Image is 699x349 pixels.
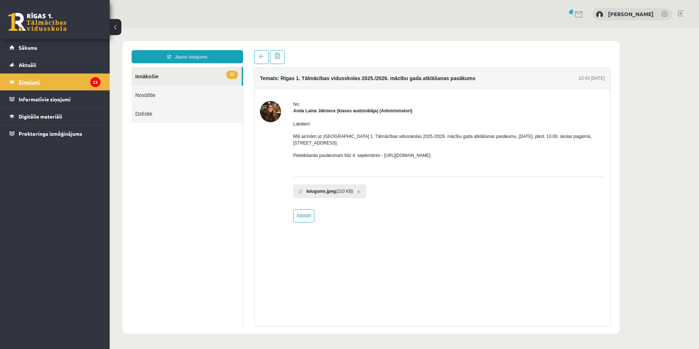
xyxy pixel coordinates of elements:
img: Anda Laine Jātniece (klases audzinātāja) [150,73,171,94]
a: Informatīvie ziņojumi [10,91,101,108]
a: 22Ienākošie [22,39,132,57]
a: Sākums [10,39,101,56]
span: Aktuāli [19,61,36,68]
a: Proktoringa izmēģinājums [10,125,101,142]
a: Aktuāli [10,56,101,73]
b: Ielugums.jpeg [197,160,226,166]
a: Rīgas 1. Tālmācības vidusskola [8,13,67,31]
legend: Ziņojumi [19,74,101,90]
p: Mīļi aicinām uz [GEOGRAPHIC_DATA] 1. Tālmācības vidusskolas 2025./2026. mācību gada atklāšanas pa... [184,105,495,118]
h4: Temats: Rīgas 1. Tālmācības vidusskolas 2025./2026. mācību gada atklāšanas pasākums [150,47,366,53]
span: Digitālie materiāli [19,113,62,120]
a: Digitālie materiāli [10,108,101,125]
a: [PERSON_NAME] [608,10,654,18]
i: (210 KB) [226,160,243,166]
a: Ziņojumi23 [10,74,101,90]
a: Dzēstie [22,76,133,95]
p: Pieteikšanās pasākumam līdz 4. septembrim - [URL][DOMAIN_NAME] [184,124,495,131]
span: 22 [117,42,128,51]
a: Nosūtītie [22,57,133,76]
a: Jauns ziņojums [22,22,133,35]
strong: Anda Laine Jātniece (klases audzinātāja) (Administratori) [184,80,303,85]
i: 23 [90,77,101,87]
a: Atbildēt [184,181,205,194]
legend: Informatīvie ziņojumi [19,91,101,108]
div: No: [184,73,495,79]
img: Karīna Lipšāne [596,11,603,18]
p: Labdien! [184,93,495,99]
span: Sākums [19,44,37,51]
div: 10:43 [DATE] [469,47,495,53]
span: Proktoringa izmēģinājums [19,130,82,137]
